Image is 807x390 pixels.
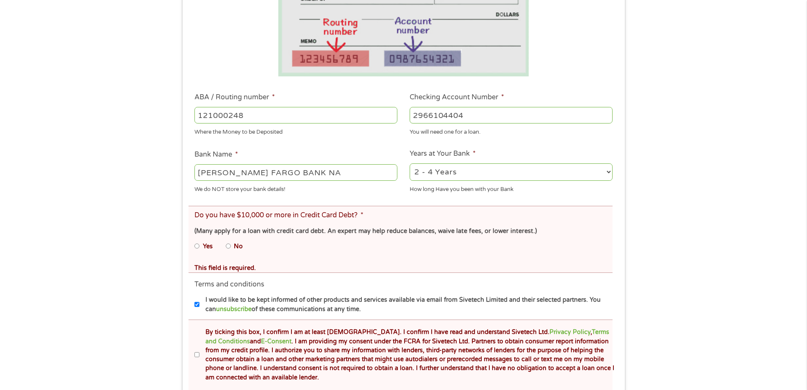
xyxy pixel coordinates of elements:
[194,107,397,123] input: 263177916
[194,150,238,159] label: Bank Name
[194,280,264,289] label: Terms and conditions
[194,211,363,220] label: Do you have $10,000 or more in Credit Card Debt?
[203,242,213,251] label: Yes
[410,182,613,194] div: How long Have you been with your Bank
[200,328,615,382] label: By ticking this box, I confirm I am at least [DEMOGRAPHIC_DATA]. I confirm I have read and unders...
[234,242,243,251] label: No
[205,328,609,345] a: Terms and Conditions
[410,149,476,158] label: Years at Your Bank
[194,227,606,236] div: (Many apply for a loan with credit card debt. An expert may help reduce balances, waive late fees...
[410,107,613,123] input: 345634636
[194,264,606,273] div: This field is required.
[549,328,591,336] a: Privacy Policy
[200,295,615,314] label: I would like to be kept informed of other products and services available via email from Sivetech...
[216,306,252,313] a: unsubscribe
[410,93,504,102] label: Checking Account Number
[194,182,397,194] div: We do NOT store your bank details!
[410,125,613,136] div: You will need one for a loan.
[194,125,397,136] div: Where the Money to be Deposited
[194,93,275,102] label: ABA / Routing number
[261,338,291,345] a: E-Consent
